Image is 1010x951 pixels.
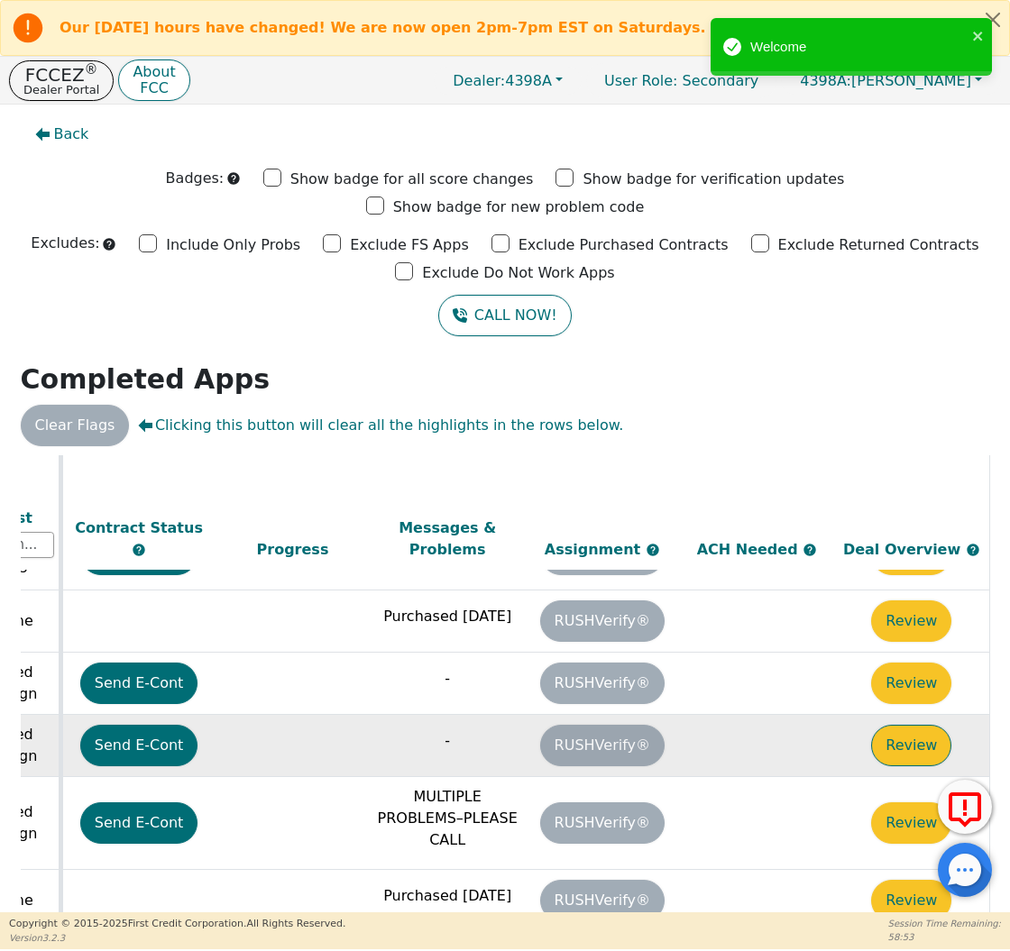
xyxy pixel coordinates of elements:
[422,262,614,284] p: Exclude Do Not Work Apps
[888,917,1001,930] p: Session Time Remaining:
[9,60,114,101] button: FCCEZ®Dealer Portal
[220,538,366,560] div: Progress
[9,931,345,945] p: Version 3.2.3
[80,725,198,766] button: Send E-Cont
[21,363,271,395] strong: Completed Apps
[138,415,623,436] span: Clicking this button will clear all the highlights in the rows below.
[800,72,851,89] span: 4398A:
[750,37,967,58] div: Welcome
[23,66,99,84] p: FCCEZ
[374,885,520,907] p: Purchased [DATE]
[80,663,198,704] button: Send E-Cont
[133,81,175,96] p: FCC
[583,169,844,190] p: Show badge for verification updates
[54,123,89,145] span: Back
[545,540,646,557] span: Assignment
[166,234,300,256] p: Include Only Probs
[453,72,552,89] span: 4398A
[871,802,951,844] button: Review
[118,59,189,102] button: AboutFCC
[374,730,520,752] p: -
[290,169,534,190] p: Show badge for all score changes
[972,25,985,46] button: close
[75,518,203,535] span: Contract Status
[938,780,992,834] button: Report Error to FCC
[374,786,520,851] p: MULTIPLE PROBLEMS–PLEASE CALL
[871,663,951,704] button: Review
[393,197,645,218] p: Show badge for new problem code
[374,517,520,560] div: Messages & Problems
[438,295,571,336] button: CALL NOW!
[60,19,706,36] b: Our [DATE] hours have changed! We are now open 2pm-7pm EST on Saturdays.
[604,72,677,89] span: User Role :
[843,540,980,557] span: Deal Overview
[871,725,951,766] button: Review
[9,917,345,932] p: Copyright © 2015- 2025 First Credit Corporation.
[85,61,98,78] sup: ®
[871,880,951,921] button: Review
[871,600,951,642] button: Review
[586,63,776,98] a: User Role: Secondary
[166,168,225,189] p: Badges:
[133,65,175,79] p: About
[246,918,345,929] span: All Rights Reserved.
[21,114,104,155] button: Back
[434,67,582,95] button: Dealer:4398A
[519,234,729,256] p: Exclude Purchased Contracts
[80,802,198,844] button: Send E-Cont
[23,84,99,96] p: Dealer Portal
[888,930,1001,944] p: 58:53
[453,72,505,89] span: Dealer:
[697,540,803,557] span: ACH Needed
[374,668,520,690] p: -
[31,233,99,254] p: Excludes:
[977,1,1009,38] button: Close alert
[800,72,971,89] span: [PERSON_NAME]
[586,63,776,98] p: Secondary
[778,234,979,256] p: Exclude Returned Contracts
[374,606,520,627] p: Purchased [DATE]
[350,234,469,256] p: Exclude FS Apps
